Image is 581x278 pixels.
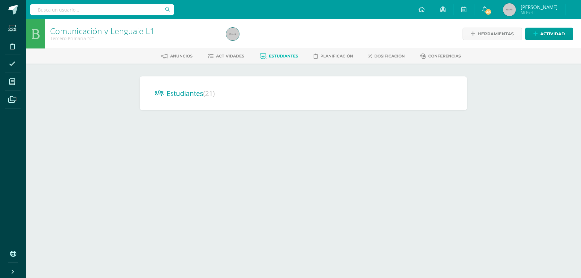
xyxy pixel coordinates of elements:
span: Estudiantes [167,89,215,98]
span: Conferencias [428,54,461,58]
img: 45x45 [503,3,516,16]
span: (21) [203,89,215,98]
input: Busca un usuario... [30,4,174,15]
span: 46 [485,8,492,15]
a: Dosificación [369,51,405,61]
a: Herramientas [463,28,522,40]
span: Dosificación [374,54,405,58]
a: Comunicación y Lenguaje L1 [50,25,154,36]
h1: Comunicación y Lenguaje L1 [50,26,219,35]
span: Estudiantes [269,54,298,58]
span: Actividades [216,54,244,58]
a: Estudiantes [260,51,298,61]
span: [PERSON_NAME] [521,4,558,10]
span: Actividad [540,28,565,40]
span: Anuncios [170,54,193,58]
a: Actividades [208,51,244,61]
span: Planificación [320,54,353,58]
a: Anuncios [161,51,193,61]
a: Actividad [525,28,573,40]
span: Herramientas [478,28,514,40]
div: Tercero Primaria 'C' [50,35,219,41]
a: Planificación [314,51,353,61]
a: Conferencias [420,51,461,61]
span: Mi Perfil [521,10,558,15]
img: 45x45 [226,28,239,40]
